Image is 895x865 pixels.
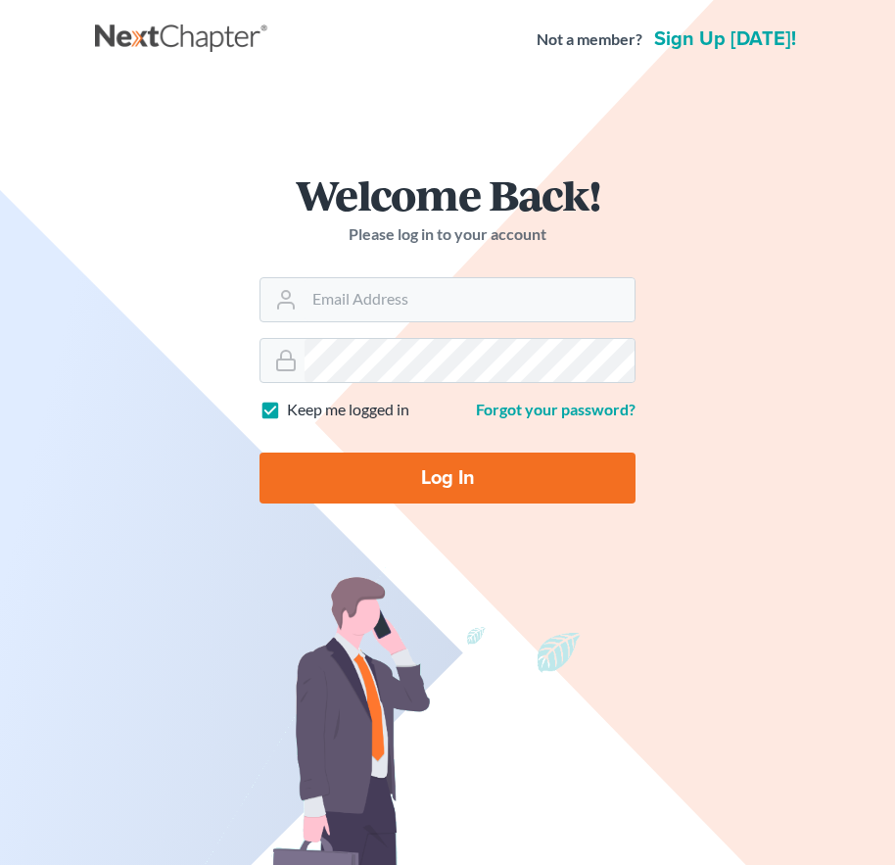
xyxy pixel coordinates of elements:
[476,400,636,418] a: Forgot your password?
[287,399,409,421] label: Keep me logged in
[650,29,800,49] a: Sign up [DATE]!
[259,173,636,216] h1: Welcome Back!
[259,453,636,504] input: Log In
[537,28,642,51] strong: Not a member?
[259,223,636,246] p: Please log in to your account
[305,278,635,321] input: Email Address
